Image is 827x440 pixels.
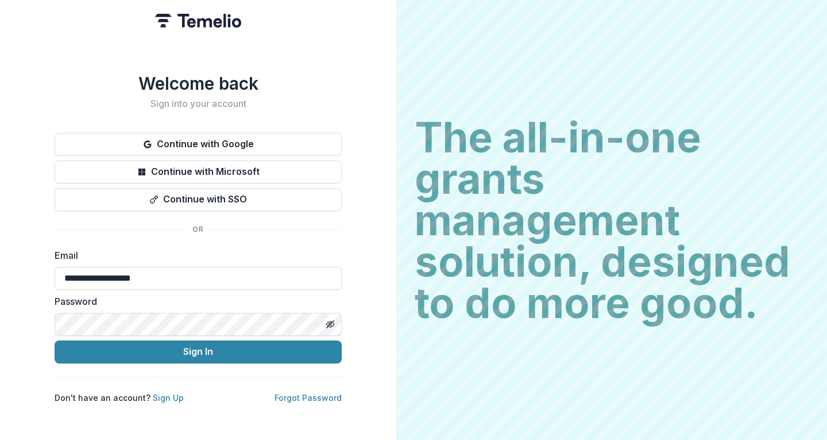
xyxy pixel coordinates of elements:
p: Don't have an account? [55,392,184,404]
label: Email [55,248,335,262]
h1: Welcome back [55,73,342,94]
h2: Sign into your account [55,98,342,109]
button: Sign In [55,340,342,364]
button: Toggle password visibility [321,315,339,334]
button: Continue with SSO [55,188,342,211]
a: Sign Up [153,393,184,403]
button: Continue with Google [55,133,342,156]
button: Continue with Microsoft [55,160,342,183]
a: Forgot Password [275,393,342,403]
label: Password [55,294,335,308]
img: Temelio [155,14,241,28]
